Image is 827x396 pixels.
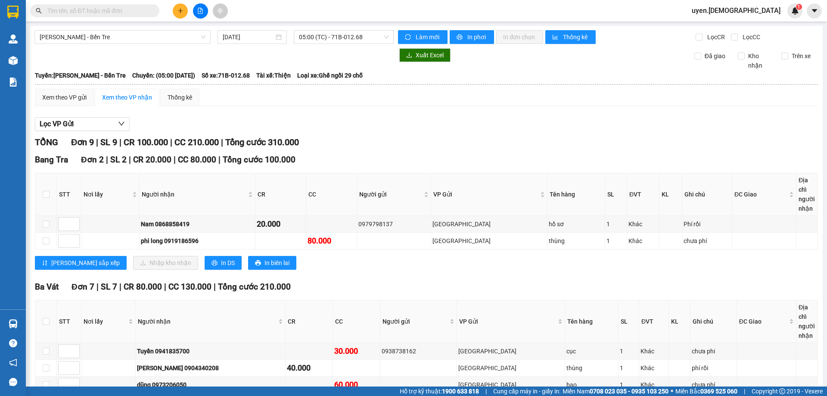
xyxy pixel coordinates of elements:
span: Cung cấp máy in - giấy in: [493,387,560,396]
span: Xuất Excel [416,50,444,60]
div: hồ sơ [549,219,603,229]
span: | [174,155,176,165]
span: CC 210.000 [174,137,219,147]
div: Khác [640,346,667,356]
div: [GEOGRAPHIC_DATA] [458,380,563,390]
th: Ghi chú [690,300,737,343]
th: ĐVT [627,173,659,216]
span: message [9,378,17,386]
span: SL 7 [101,282,117,292]
div: 0938738162 [382,346,456,356]
span: | [119,137,121,147]
th: CC [306,173,357,216]
strong: 0369 525 060 [700,388,737,395]
span: aim [217,8,223,14]
div: bao [566,380,617,390]
button: plus [173,3,188,19]
div: 1 [606,236,625,246]
th: STT [57,300,81,343]
span: | [96,282,99,292]
div: phí rồi [692,363,735,373]
span: | [129,155,131,165]
div: 80.000 [308,235,355,247]
span: sort-ascending [42,260,48,267]
span: Miền Nam [563,387,668,396]
span: Tài xế: Thiện [256,71,291,80]
img: warehouse-icon [9,34,18,44]
th: CC [333,300,380,343]
div: Địa chỉ người nhận [799,302,815,340]
button: sort-ascending[PERSON_NAME] sắp xếp [35,256,127,270]
button: printerIn DS [205,256,242,270]
span: file-add [197,8,203,14]
button: printerIn phơi [450,30,494,44]
div: 0979798137 [358,219,429,229]
span: Hỗ trợ kỹ thuật: [400,387,479,396]
span: Đơn 7 [72,282,94,292]
span: ĐC Giao [734,190,787,199]
span: SL 2 [110,155,127,165]
span: Người gửi [359,190,422,199]
span: CR 100.000 [124,137,168,147]
span: Đã giao [701,51,729,61]
div: thùng [549,236,603,246]
span: search [36,8,42,14]
div: Xem theo VP gửi [42,93,87,102]
button: In đơn chọn [496,30,543,44]
strong: 0708 023 035 - 0935 103 250 [590,388,668,395]
span: download [406,52,412,59]
span: Lọc VP Gửi [40,118,74,129]
span: Hồ Chí Minh - Bến Tre [40,31,205,44]
span: Đơn 2 [81,155,104,165]
th: Tên hàng [565,300,619,343]
span: | [214,282,216,292]
div: [GEOGRAPHIC_DATA] [432,236,546,246]
span: 05:00 (TC) - 71B-012.68 [299,31,389,44]
span: | [119,282,121,292]
span: | [164,282,166,292]
div: 60.000 [334,379,379,391]
div: phi long 0919186596 [141,236,254,246]
div: thùng [566,363,617,373]
span: CR 80.000 [124,282,162,292]
span: VP Gửi [459,317,556,326]
span: In biên lai [264,258,289,268]
span: Tổng cước 310.000 [225,137,299,147]
div: 1 [606,219,625,229]
span: Nơi lấy [84,317,127,326]
span: Ba Vát [35,282,59,292]
span: SL 9 [100,137,117,147]
td: Sài Gòn [431,233,548,249]
span: [PERSON_NAME] sắp xếp [51,258,120,268]
button: bar-chartThống kê [545,30,596,44]
span: | [221,137,223,147]
th: Tên hàng [547,173,605,216]
span: Lọc CR [704,32,726,42]
th: CR [286,300,333,343]
span: Tổng cước 100.000 [223,155,295,165]
button: printerIn biên lai [248,256,296,270]
span: ⚪️ [671,390,673,393]
div: Khác [628,236,658,246]
span: sync [405,34,412,41]
div: chưa phí [684,236,731,246]
div: Xem theo VP nhận [102,93,152,102]
div: 30.000 [334,345,379,357]
span: | [744,387,745,396]
div: [PERSON_NAME] 0904340208 [137,363,284,373]
div: 1 [620,346,637,356]
div: 40.000 [287,362,331,374]
button: syncLàm mới [398,30,448,44]
div: Khác [628,219,658,229]
div: Khác [640,380,667,390]
th: Ghi chú [682,173,732,216]
td: Sài Gòn [457,360,565,377]
b: Tuyến: [PERSON_NAME] - Bến Tre [35,72,126,79]
span: In phơi [467,32,487,42]
span: Số xe: 71B-012.68 [202,71,250,80]
span: CC 130.000 [168,282,211,292]
img: warehouse-icon [9,56,18,65]
span: TỔNG [35,137,58,147]
div: 1 [620,363,637,373]
span: Tổng cước 210.000 [218,282,291,292]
